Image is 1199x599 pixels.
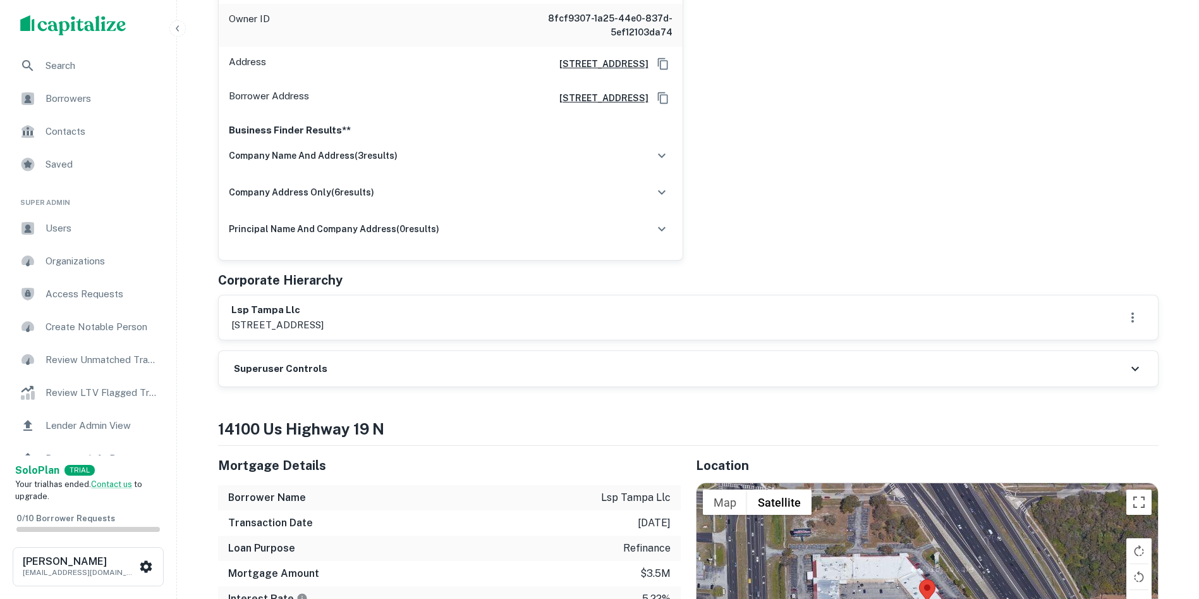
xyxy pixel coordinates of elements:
a: SoloPlan [15,463,59,478]
span: Search [46,58,159,73]
span: Users [46,221,159,236]
a: Contact us [91,479,132,489]
p: [EMAIL_ADDRESS][DOMAIN_NAME] [23,567,137,578]
a: Review LTV Flagged Transactions [10,378,166,408]
h6: Superuser Controls [234,362,327,376]
h6: Borrower Name [228,490,306,505]
span: Your trial has ended. to upgrade. [15,479,142,502]
p: [STREET_ADDRESS] [231,318,324,333]
button: Show satellite imagery [747,490,812,515]
p: Owner ID [229,11,270,39]
h6: Loan Purpose [228,541,295,556]
p: Address [229,54,266,73]
span: Access Requests [46,287,159,302]
button: Copy Address [654,54,673,73]
a: Search [10,51,166,81]
h6: company name and address ( 3 results) [229,149,398,163]
div: TRIAL [64,465,95,476]
p: Business Finder Results** [229,123,673,138]
span: Review LTV Flagged Transactions [46,385,159,400]
h6: Mortgage Amount [228,566,319,581]
span: 0 / 10 Borrower Requests [16,514,115,523]
a: Saved [10,149,166,180]
h6: 8fcf9307-1a25-44e0-837d-5ef12103da74 [521,11,673,39]
a: Contacts [10,116,166,147]
span: Create Notable Person [46,319,159,335]
span: Review Unmatched Transactions [46,352,159,367]
span: Borrower Info Requests [46,451,159,466]
a: Users [10,213,166,244]
button: Rotate map clockwise [1126,538,1152,564]
button: Show street map [703,490,747,515]
p: refinance [623,541,671,556]
strong: Solo Plan [15,464,59,476]
h4: 14100 us highway 19 n [218,417,1159,440]
a: Borrowers [10,83,166,114]
h6: principal name and company address ( 0 results) [229,222,439,236]
span: Borrowers [46,91,159,106]
p: lsp tampa llc [601,490,671,505]
a: [STREET_ADDRESS] [549,57,648,71]
p: $3.5m [640,566,671,581]
a: [STREET_ADDRESS] [549,91,648,105]
span: Contacts [46,124,159,139]
p: [DATE] [638,516,671,531]
img: capitalize-logo.png [20,15,126,35]
li: Super Admin [10,182,166,213]
h5: Corporate Hierarchy [218,271,343,290]
button: [PERSON_NAME][EMAIL_ADDRESS][DOMAIN_NAME] [13,547,164,586]
h6: lsp tampa llc [231,303,324,318]
button: Toggle fullscreen view [1126,490,1152,515]
span: Saved [46,157,159,172]
iframe: Chat Widget [1136,498,1199,559]
h5: Location [696,456,1159,475]
h6: [PERSON_NAME] [23,557,137,567]
span: Organizations [46,254,159,269]
p: Borrower Address [229,89,309,108]
button: Copy Address [654,89,673,108]
a: Create Notable Person [10,312,166,342]
a: Lender Admin View [10,411,166,441]
span: Lender Admin View [46,418,159,433]
a: Review Unmatched Transactions [10,345,166,375]
h6: Transaction Date [228,516,313,531]
button: Rotate map counterclockwise [1126,564,1152,590]
a: Borrower Info Requests [10,443,166,474]
a: Access Requests [10,279,166,309]
h5: Mortgage Details [218,456,681,475]
h6: company address only ( 6 results) [229,185,374,199]
a: Organizations [10,246,166,276]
